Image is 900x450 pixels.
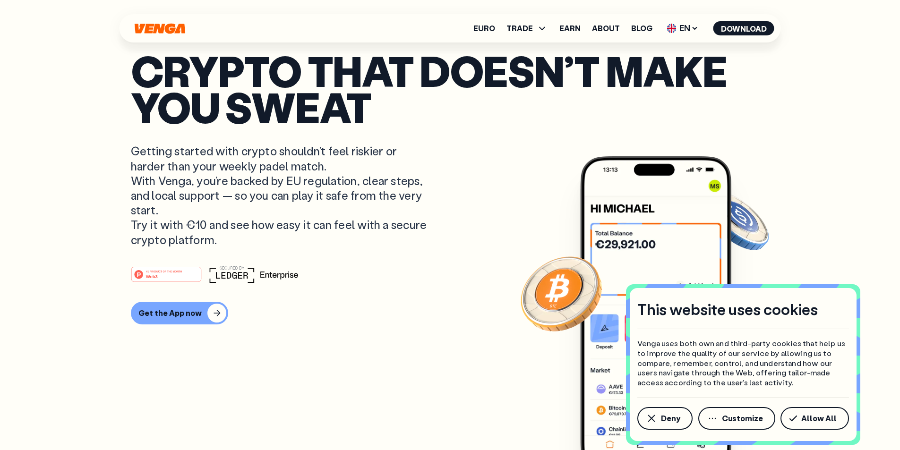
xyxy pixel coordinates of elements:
span: EN [664,21,702,36]
button: Customize [698,407,775,430]
svg: Home [134,23,187,34]
span: Deny [661,415,680,422]
a: Get the App now [131,302,770,324]
button: Download [713,21,774,35]
p: Venga uses both own and third-party cookies that help us to improve the quality of our service by... [637,339,849,388]
a: About [592,25,620,32]
a: #1 PRODUCT OF THE MONTHWeb3 [131,272,202,284]
p: Crypto that doesn’t make you sweat [131,52,770,125]
div: Get the App now [138,308,202,318]
button: Deny [637,407,693,430]
tspan: #1 PRODUCT OF THE MONTH [146,270,182,273]
a: Euro [473,25,495,32]
span: TRADE [506,25,533,32]
h4: This website uses cookies [637,299,818,319]
p: Getting started with crypto shouldn’t feel riskier or harder than your weekly padel match. With V... [131,144,429,246]
img: USDC coin [703,187,771,255]
span: TRADE [506,23,548,34]
button: Get the App now [131,302,228,324]
button: Allow All [780,407,849,430]
tspan: Web3 [146,274,157,279]
span: Allow All [801,415,837,422]
a: Blog [631,25,652,32]
span: Customize [722,415,763,422]
img: Bitcoin [519,251,604,336]
a: Earn [559,25,581,32]
img: flag-uk [667,24,677,33]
